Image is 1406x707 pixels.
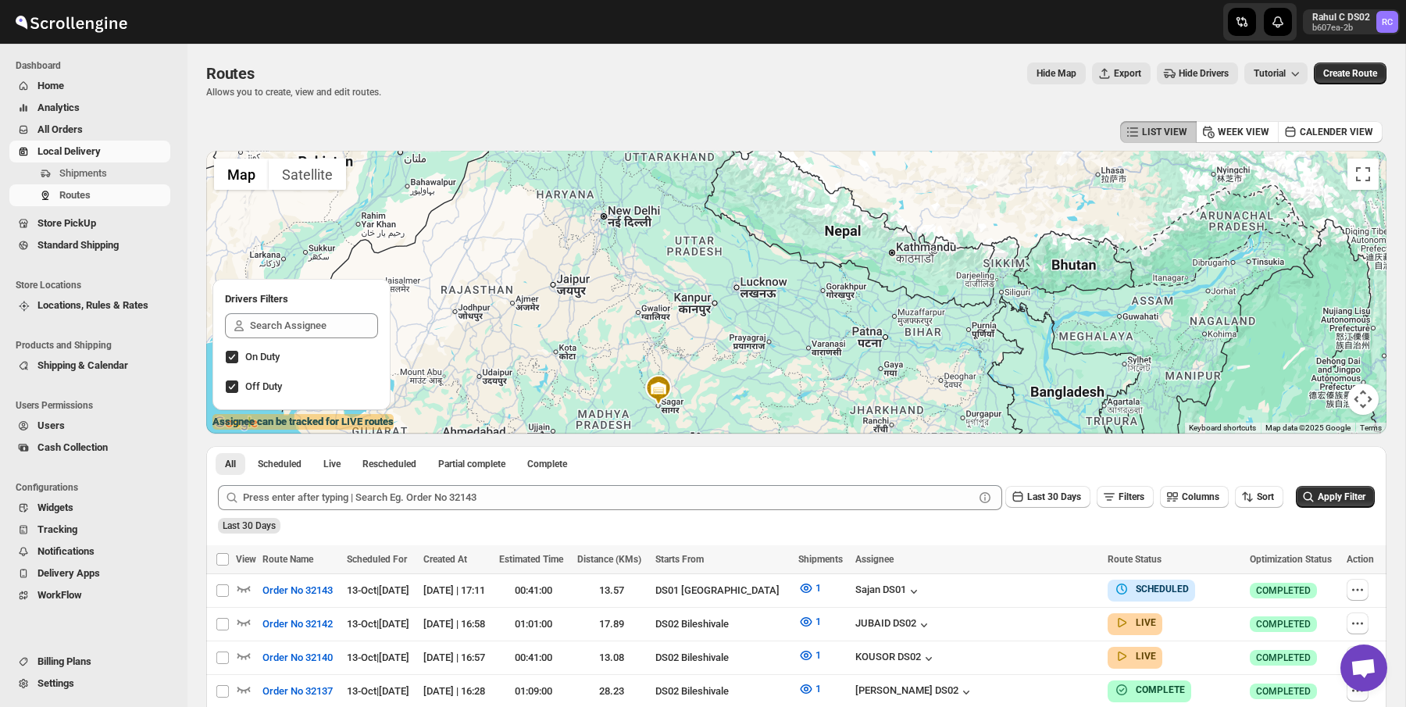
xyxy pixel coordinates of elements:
[9,673,170,695] button: Settings
[37,80,64,91] span: Home
[789,643,830,668] button: 1
[855,684,974,700] button: [PERSON_NAME] DS02
[1312,11,1370,23] p: Rahul C DS02
[1196,121,1279,143] button: WEEK VIEW
[1360,423,1382,432] a: Terms (opens in new tab)
[16,481,177,494] span: Configurations
[789,677,830,702] button: 1
[347,685,409,697] span: 13-Oct | [DATE]
[245,380,282,392] span: Off Duty
[9,584,170,606] button: WorkFlow
[815,582,821,594] span: 1
[1037,67,1076,80] span: Hide Map
[347,652,409,663] span: 13-Oct | [DATE]
[214,159,269,190] button: Show street map
[1108,554,1162,565] span: Route Status
[1318,491,1365,502] span: Apply Filter
[9,541,170,562] button: Notifications
[577,554,641,565] span: Distance (KMs)
[37,589,82,601] span: WorkFlow
[9,497,170,519] button: Widgets
[37,217,96,229] span: Store PickUp
[212,414,394,430] label: Assignee can be tracked for LIVE routes
[815,683,821,695] span: 1
[423,616,490,632] div: [DATE] | 16:58
[245,351,280,362] span: On Duty
[1312,23,1370,33] p: b607ea-2b
[347,554,407,565] span: Scheduled For
[1300,126,1373,138] span: CALENDER VIEW
[1303,9,1400,34] button: User menu
[1257,491,1274,502] span: Sort
[206,64,255,83] span: Routes
[206,86,381,98] p: Allows you to create, view and edit routes.
[258,458,302,470] span: Scheduled
[262,684,333,699] span: Order No 32137
[9,437,170,459] button: Cash Collection
[577,650,646,666] div: 13.08
[1120,121,1197,143] button: LIST VIEW
[225,291,378,307] h2: Drivers Filters
[438,458,505,470] span: Partial complete
[499,650,568,666] div: 00:41:00
[1182,491,1219,502] span: Columns
[1254,68,1286,79] span: Tutorial
[37,655,91,667] span: Billing Plans
[9,355,170,377] button: Shipping & Calendar
[1114,615,1156,630] button: LIVE
[1244,62,1308,84] button: Tutorial
[9,562,170,584] button: Delivery Apps
[1278,121,1383,143] button: CALENDER VIEW
[499,554,563,565] span: Estimated Time
[855,651,937,666] button: KOUSOR DS02
[815,649,821,661] span: 1
[250,313,378,338] input: Search Assignee
[37,567,100,579] span: Delivery Apps
[9,184,170,206] button: Routes
[16,279,177,291] span: Store Locations
[1256,618,1311,630] span: COMPLETED
[789,576,830,601] button: 1
[9,97,170,119] button: Analytics
[269,159,346,190] button: Show satellite imagery
[527,458,567,470] span: Complete
[1235,486,1283,508] button: Sort
[423,650,490,666] div: [DATE] | 16:57
[16,339,177,352] span: Products and Shipping
[1218,126,1269,138] span: WEEK VIEW
[1136,651,1156,662] b: LIVE
[253,578,342,603] button: Order No 32143
[37,545,95,557] span: Notifications
[1347,384,1379,415] button: Map camera controls
[362,458,416,470] span: Rescheduled
[1256,652,1311,664] span: COMPLETED
[1179,67,1229,80] span: Hide Drivers
[655,583,788,598] div: DS01 [GEOGRAPHIC_DATA]
[577,684,646,699] div: 28.23
[1376,11,1398,33] span: Rahul C DS02
[236,554,256,565] span: View
[1382,17,1393,27] text: RC
[423,684,490,699] div: [DATE] | 16:28
[216,453,245,475] button: All routes
[262,583,333,598] span: Order No 32143
[223,520,276,531] span: Last 30 Days
[499,616,568,632] div: 01:01:00
[1296,486,1375,508] button: Apply Filter
[1250,554,1332,565] span: Optimization Status
[1323,67,1377,80] span: Create Route
[12,2,130,41] img: ScrollEngine
[323,458,341,470] span: Live
[855,617,932,633] button: JUBAID DS02
[9,519,170,541] button: Tracking
[1097,486,1154,508] button: Filters
[1114,648,1156,664] button: LIVE
[37,239,119,251] span: Standard Shipping
[16,399,177,412] span: Users Permissions
[347,618,409,630] span: 13-Oct | [DATE]
[1027,491,1081,502] span: Last 30 Days
[1265,423,1351,432] span: Map data ©2025 Google
[499,583,568,598] div: 00:41:00
[423,554,467,565] span: Created At
[347,584,409,596] span: 13-Oct | [DATE]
